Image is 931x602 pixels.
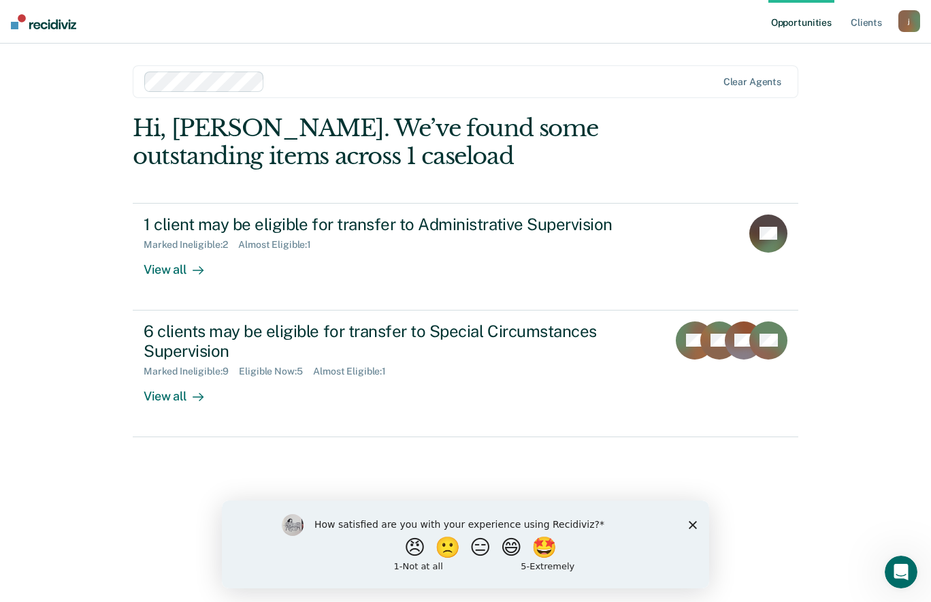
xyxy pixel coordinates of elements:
div: 1 client may be eligible for transfer to Administrative Supervision [144,215,621,234]
iframe: Intercom live chat [885,556,917,588]
div: 6 clients may be eligible for transfer to Special Circumstances Supervision [144,321,621,361]
div: Marked Ineligible : 2 [144,239,238,251]
div: Almost Eligible : 1 [313,366,397,377]
button: j [898,10,920,32]
div: Eligible Now : 5 [239,366,313,377]
div: View all [144,251,220,277]
div: Almost Eligible : 1 [238,239,322,251]
div: Clear agents [723,76,781,88]
div: Marked Ineligible : 9 [144,366,239,377]
img: Recidiviz [11,14,76,29]
div: View all [144,377,220,404]
a: 6 clients may be eligible for transfer to Special Circumstances SupervisionMarked Ineligible:9Eli... [133,311,798,437]
iframe: Survey by Kim from Recidiviz [222,501,709,588]
div: Hi, [PERSON_NAME]. We’ve found some outstanding items across 1 caseload [133,114,665,170]
a: 1 client may be eligible for transfer to Administrative SupervisionMarked Ineligible:2Almost Elig... [133,203,798,311]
